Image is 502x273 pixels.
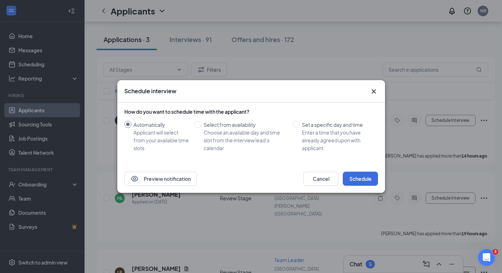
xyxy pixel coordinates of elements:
[134,129,189,152] div: Applicant will select from your available time slots
[302,121,372,129] div: Set a specific day and time
[303,172,339,186] button: Cancel
[302,129,372,152] div: Enter a time that you have already agreed upon with applicant
[124,108,378,115] div: How do you want to schedule time with the applicant?
[130,174,139,183] svg: Eye
[478,249,495,266] iframe: Intercom live chat
[134,121,189,129] div: Automatically
[204,129,287,152] div: Choose an available day and time slot from the interview lead’s calendar
[124,172,197,186] button: EyePreview notification
[370,87,378,96] svg: Cross
[370,87,378,96] button: Close
[492,249,498,255] span: 3
[124,87,176,95] h3: Schedule interview
[343,172,378,186] button: Schedule
[204,121,287,129] div: Select from availability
